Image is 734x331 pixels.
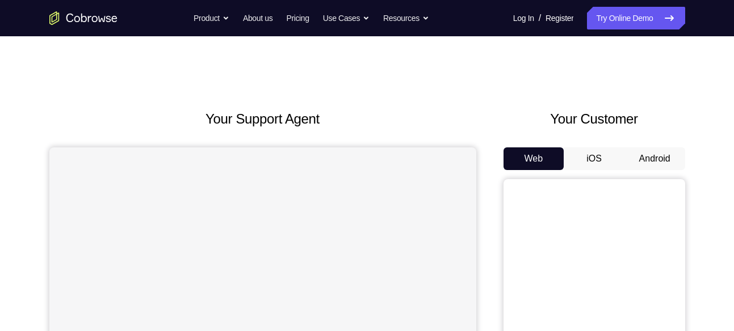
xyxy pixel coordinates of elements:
[504,109,685,129] h2: Your Customer
[49,11,118,25] a: Go to the home page
[286,7,309,29] a: Pricing
[587,7,685,29] a: Try Online Demo
[546,7,573,29] a: Register
[504,147,564,170] button: Web
[564,147,624,170] button: iOS
[624,147,685,170] button: Android
[513,7,534,29] a: Log In
[49,109,476,129] h2: Your Support Agent
[383,7,429,29] button: Resources
[539,11,541,25] span: /
[323,7,370,29] button: Use Cases
[243,7,272,29] a: About us
[194,7,229,29] button: Product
